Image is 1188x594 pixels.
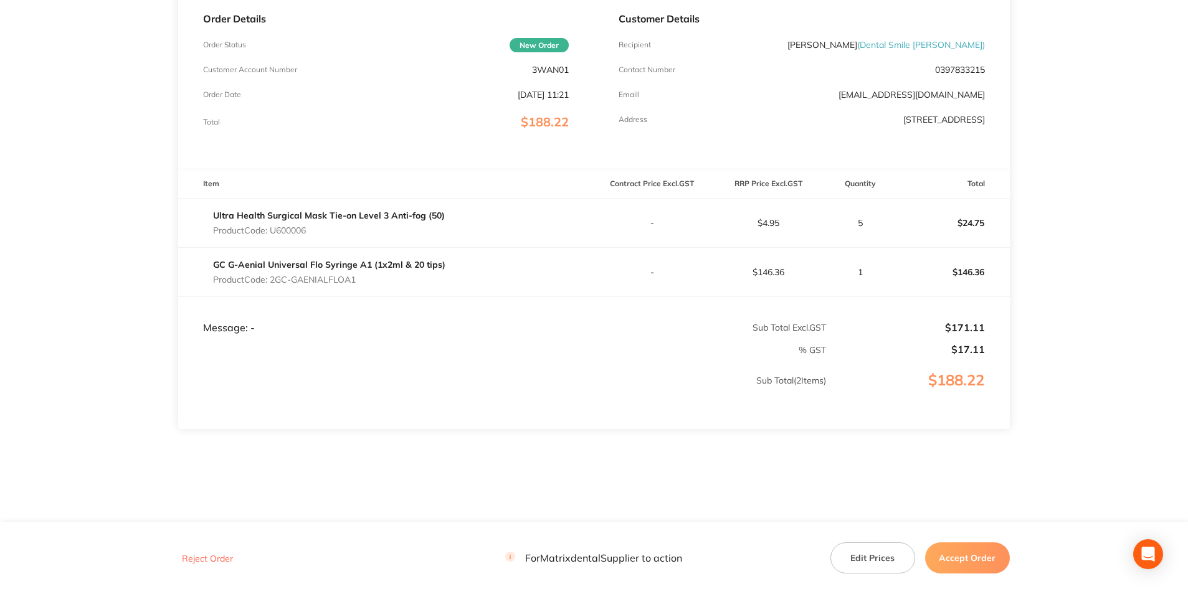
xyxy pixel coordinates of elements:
[179,345,826,355] p: % GST
[203,40,246,49] p: Order Status
[213,259,445,270] a: GC G-Aenial Universal Flo Syringe A1 (1x2ml & 20 tips)
[925,542,1010,573] button: Accept Order
[521,114,569,130] span: $188.22
[594,323,826,332] p: Sub Total Excl. GST
[830,542,915,573] button: Edit Prices
[894,208,1009,238] p: $24.75
[594,169,710,199] th: Contract Price Excl. GST
[505,552,682,564] p: For Matrixdental Supplier to action
[827,344,985,355] p: $17.11
[839,89,985,100] a: [EMAIL_ADDRESS][DOMAIN_NAME]
[518,90,569,100] p: [DATE] 11:21
[893,169,1010,199] th: Total
[213,210,445,221] a: Ultra Health Surgical Mask Tie-on Level 3 Anti-fog (50)
[619,40,651,49] p: Recipient
[178,553,237,564] button: Reject Order
[827,267,893,277] p: 1
[178,169,594,199] th: Item
[857,39,985,50] span: ( Dental Smile [PERSON_NAME] )
[594,218,710,228] p: -
[827,322,985,333] p: $171.11
[711,218,826,228] p: $4.95
[619,115,647,124] p: Address
[203,13,569,24] p: Order Details
[594,267,710,277] p: -
[711,267,826,277] p: $146.36
[935,65,985,75] p: 0397833215
[532,65,569,75] p: 3WAN01
[827,218,893,228] p: 5
[619,13,984,24] p: Customer Details
[903,115,985,125] p: [STREET_ADDRESS]
[213,275,445,285] p: Product Code: 2GC-GAENIALFLOA1
[827,372,1009,414] p: $188.22
[894,257,1009,287] p: $146.36
[203,65,297,74] p: Customer Account Number
[510,38,569,52] span: New Order
[203,118,220,126] p: Total
[179,375,826,410] p: Sub Total ( 2 Items)
[827,169,893,199] th: Quantity
[787,40,985,50] p: [PERSON_NAME]
[203,90,241,99] p: Order Date
[1133,539,1163,569] div: Open Intercom Messenger
[213,225,445,235] p: Product Code: U600006
[619,90,640,99] p: Emaill
[710,169,827,199] th: RRP Price Excl. GST
[178,297,594,334] td: Message: -
[619,65,675,74] p: Contact Number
